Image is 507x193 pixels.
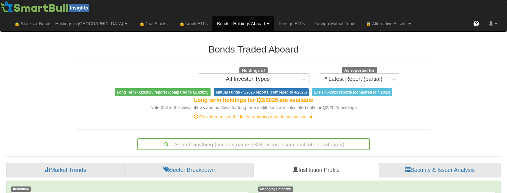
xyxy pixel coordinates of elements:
img: Smartbull [0,0,91,13]
div: * Latest Report (partial) [325,76,382,82]
a: ? [469,16,484,31]
a: 🔒 Alternative Assets [361,16,416,31]
div: Long term holdings for Q2/2025 are available [77,96,430,104]
span: Managing Company [258,186,293,192]
a: 🔒Dual Stocks [132,16,172,31]
div: All Investor Types [226,76,270,82]
span: As reported for [342,67,377,74]
a: 🔒 Stocks & Bonds - Holdings in [GEOGRAPHIC_DATA] [10,16,132,31]
span: ? [475,21,478,27]
a: Sector Breakdown [125,163,254,178]
span: Institution [11,186,31,192]
div: Search anything (security name, ISIN, ticker, issuer, institution, category)... [138,139,369,149]
a: Foreign ETFs [274,16,310,31]
div: Click here to see the latest reporting date of each institution [72,114,435,120]
span: Mutual Funds - 5/2025 reports (compared to 4/2025) [214,88,309,96]
a: Market Trends [6,163,125,178]
span: Holdings of [239,67,267,74]
a: Bonds - Holdings Abroad [212,16,274,31]
a: Institution Profile [254,163,379,178]
a: Security & Issuer Analysis [379,163,501,178]
div: Note that in this view inflows and outflows for long term institutions are calculated only for Q2... [77,104,430,111]
a: 🔒Israeli ETFs [172,16,212,31]
span: Long Term - Q2/2025 reports (compared to Q1/2025) [115,88,211,96]
span: ETFs - 5/2025 reports (compared to 4/2025) [312,88,392,96]
a: Foreign Mutual Funds [309,16,361,31]
h2: Bonds Traded Aboard [77,44,430,54]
